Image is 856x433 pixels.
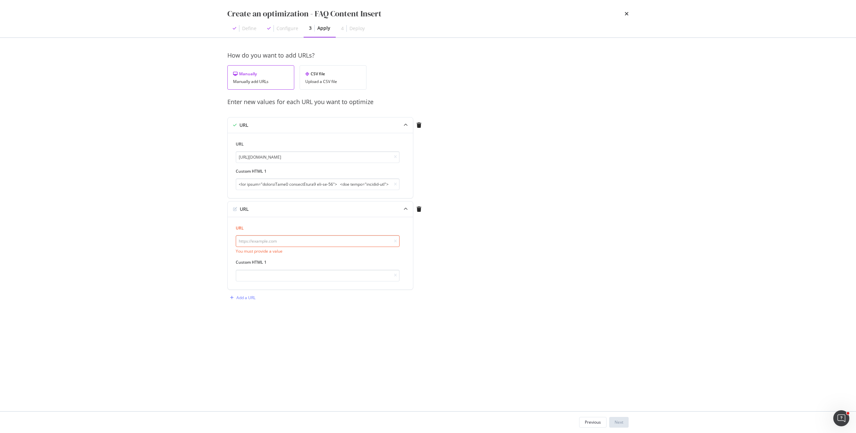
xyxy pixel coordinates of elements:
[236,295,255,300] div: Add a URL
[236,141,400,147] label: URL
[277,25,298,32] div: Configure
[236,259,400,265] label: Custom HTML 1
[341,25,344,32] div: 4
[609,417,629,428] button: Next
[242,25,256,32] div: Define
[240,206,249,212] div: URL
[227,8,382,19] div: Create an optimization - FAQ Content Insert
[317,25,330,31] div: Apply
[305,79,361,84] div: Upload a CSV file
[233,79,289,84] div: Manually add URLs
[236,248,400,254] div: You must provide a value
[579,417,607,428] button: Previous
[227,292,255,303] button: Add a URL
[227,98,629,106] div: Enter new values for each URL you want to optimize
[236,168,400,174] label: Custom HTML 1
[349,25,365,32] div: Deploy
[233,71,289,77] div: Manually
[305,71,361,77] div: CSV file
[236,225,400,231] label: URL
[309,25,312,31] div: 3
[585,419,601,425] div: Previous
[236,151,400,163] input: https://example.com
[833,410,849,426] iframe: Intercom live chat
[239,122,248,128] div: URL
[227,51,629,60] div: How do you want to add URLs?
[615,419,623,425] div: Next
[625,8,629,19] div: times
[236,235,400,247] input: https://example.com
